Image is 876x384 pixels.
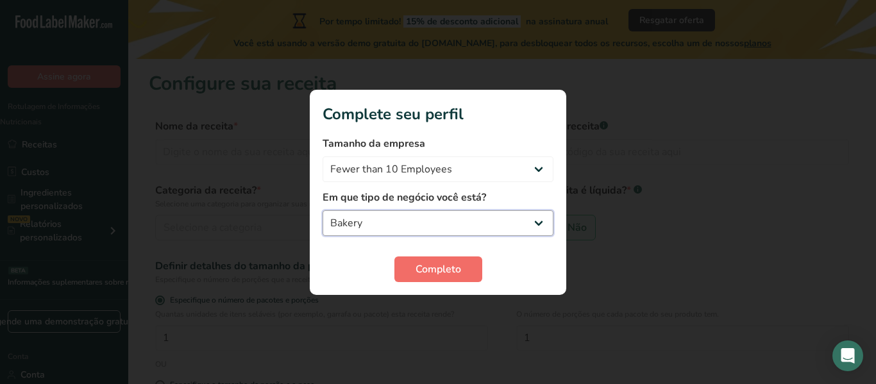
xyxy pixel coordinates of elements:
[832,340,863,371] div: Abra o Intercom Messenger
[323,190,486,205] font: Em que tipo de negócio você está?
[323,137,425,151] font: Tamanho da empresa
[323,104,464,124] font: Complete seu perfil
[394,256,482,282] button: Completo
[416,262,461,276] font: Completo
